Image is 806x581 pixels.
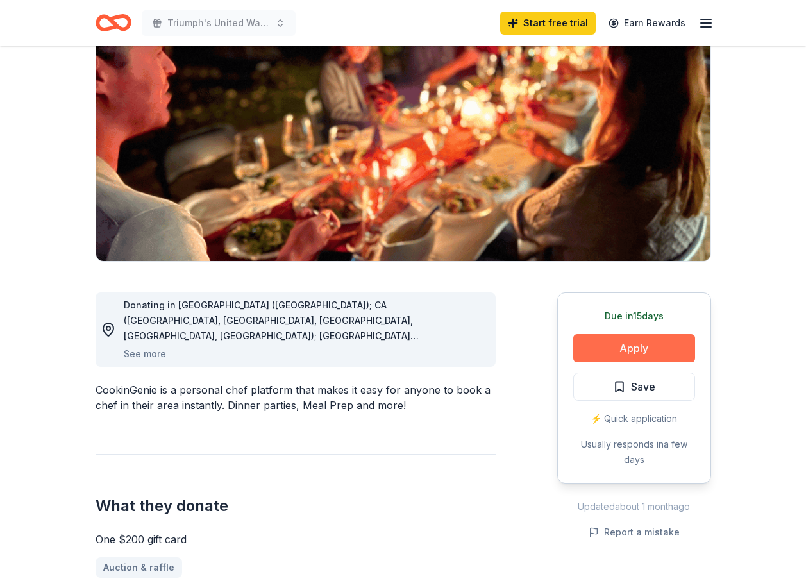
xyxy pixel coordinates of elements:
[573,334,695,362] button: Apply
[96,382,496,413] div: CookinGenie is a personal chef platform that makes it easy for anyone to book a chef in their are...
[96,532,496,547] div: One $200 gift card
[96,557,182,578] a: Auction & raffle
[573,437,695,467] div: Usually responds in a few days
[124,346,166,362] button: See more
[96,16,710,261] img: Image for CookinGenie
[573,411,695,426] div: ⚡️ Quick application
[589,525,680,540] button: Report a mistake
[96,8,131,38] a: Home
[167,15,270,31] span: Triumph's United Way Silent Auction
[631,378,655,395] span: Save
[500,12,596,35] a: Start free trial
[96,496,496,516] h2: What they donate
[142,10,296,36] button: Triumph's United Way Silent Auction
[601,12,693,35] a: Earn Rewards
[573,373,695,401] button: Save
[573,308,695,324] div: Due in 15 days
[557,499,711,514] div: Updated about 1 month ago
